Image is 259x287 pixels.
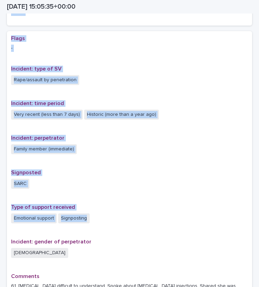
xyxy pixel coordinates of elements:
span: Signposted [11,170,41,175]
span: Very recent (less than 7 days) [11,110,83,120]
span: Family member (immediate) [11,144,77,154]
span: Type of support received [11,204,75,210]
span: Emotional support [11,213,57,223]
span: Historic (more than a year ago) [84,110,159,120]
p: - [11,45,248,52]
span: Incident: gender of perpetrator [11,239,91,244]
span: Incident: time period [11,101,64,106]
span: Incident: type of SV [11,66,62,72]
span: Flags [11,36,25,41]
span: [DEMOGRAPHIC_DATA] [11,248,68,258]
h2: [DATE] 15:05:35+00:00 [7,3,75,11]
span: Rape/assault by penetration [11,75,79,85]
span: Signposting [58,213,90,223]
span: Comments [11,274,39,279]
span: Incident: perpetrator [11,135,64,141]
span: SARC [11,179,29,189]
